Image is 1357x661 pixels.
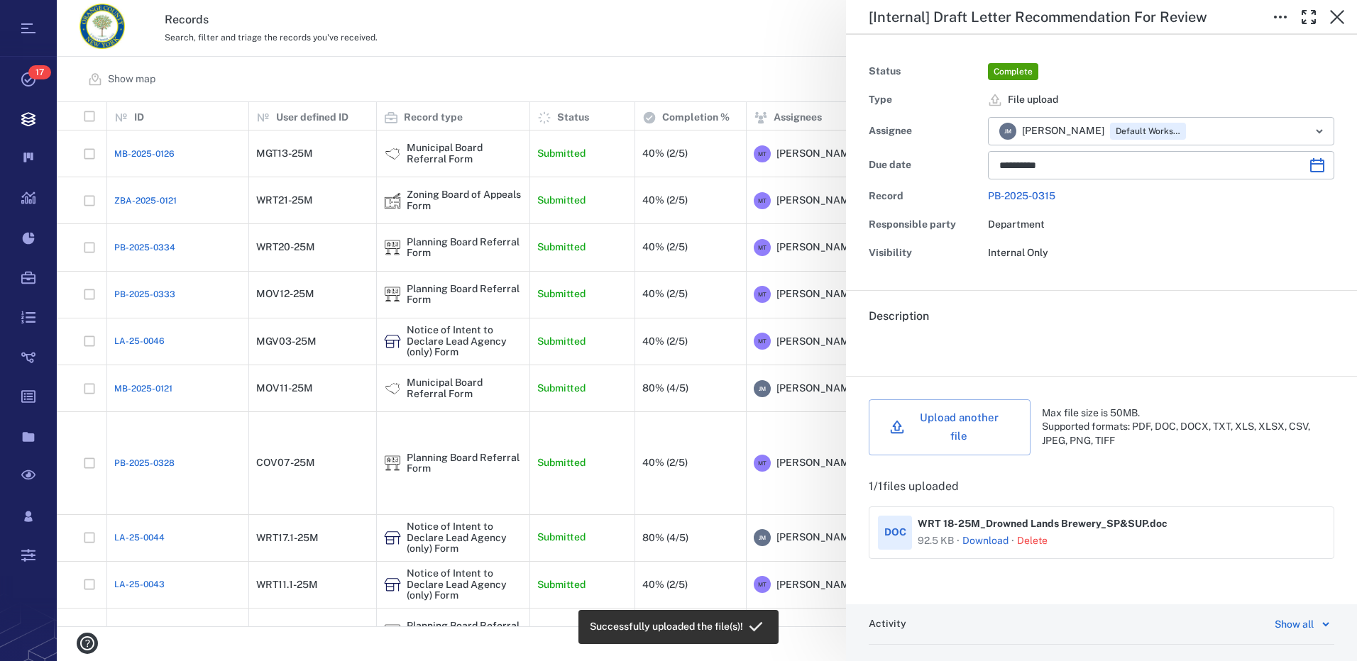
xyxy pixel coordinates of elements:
[869,243,982,263] div: Visibility
[1017,534,1048,548] button: Delete
[1295,3,1323,31] button: Toggle Fullscreen
[1113,126,1183,138] span: Default Workspace
[28,65,51,79] span: 17
[1008,93,1058,107] span: File upload
[991,66,1035,78] span: Complete
[869,155,982,175] div: Due date
[869,9,1207,26] h5: [Internal] Draft Letter Recommendation For Review
[1266,3,1295,31] button: Toggle to Edit Boxes
[32,10,61,23] span: Help
[869,399,1031,455] button: Upload another file
[884,526,906,540] div: DOC
[988,247,1048,258] span: Internal Only
[999,123,1016,140] div: J M
[869,187,982,206] div: Record
[918,534,954,548] div: 92.5 KB
[918,518,1203,528] span: WRT 18-25M_Drowned Lands Brewery_SP&SUP.doc
[590,614,743,640] div: Successfully uploaded the file(s)!
[11,11,453,24] body: Rich Text Area. Press ALT-0 for help.
[869,338,872,351] span: .
[988,218,1045,230] span: Department
[1303,151,1331,179] button: Choose date, selected date is Sep 3, 2025
[1309,121,1329,141] button: Open
[869,215,982,235] div: Responsible party
[962,534,1009,548] a: Download
[869,308,1334,325] h6: Description
[869,121,982,141] div: Assignee
[1323,3,1351,31] button: Close
[869,90,982,110] div: Type
[988,190,1055,201] a: PB-2025-0315
[1275,616,1314,633] div: Show all
[1022,124,1104,138] span: [PERSON_NAME]
[869,478,1334,495] p: 1 / 1 files uploaded
[954,533,962,550] p: ·
[869,62,982,82] div: Status
[869,617,906,631] h6: Activity
[1009,533,1017,550] p: ·
[1042,406,1334,448] div: Max file size is 50MB. Supported formats: PDF, DOC, DOCX, TXT, XLS, XLSX, CSV, JPEG, PNG, TIFF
